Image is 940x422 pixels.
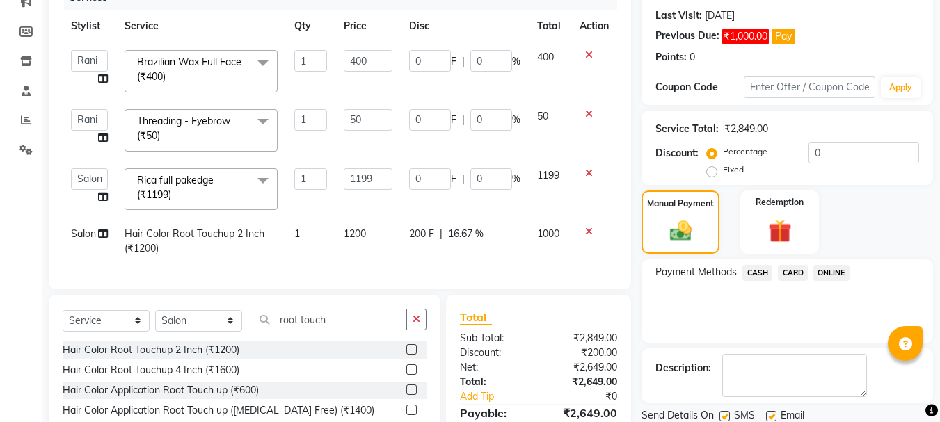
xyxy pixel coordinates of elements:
[449,389,553,404] a: Add Tip
[537,227,559,240] span: 1000
[409,227,434,241] span: 200 F
[724,122,768,136] div: ₹2,849.00
[539,405,628,421] div: ₹2,649.00
[344,227,366,240] span: 1200
[462,113,465,127] span: |
[116,10,286,42] th: Service
[655,8,702,23] div: Last Visit:
[537,51,554,63] span: 400
[655,361,711,375] div: Description:
[723,145,767,158] label: Percentage
[462,54,465,69] span: |
[335,10,400,42] th: Price
[63,383,259,398] div: Hair Color Application Root Touch up (₹600)
[449,405,539,421] div: Payable:
[166,70,172,83] a: x
[462,172,465,186] span: |
[655,29,719,44] div: Previous Due:
[690,50,695,65] div: 0
[761,217,799,245] img: _gift.svg
[655,80,743,95] div: Coupon Code
[451,172,456,186] span: F
[571,10,617,42] th: Action
[539,360,628,375] div: ₹2,649.00
[744,76,875,98] input: Enter Offer / Coupon Code
[449,375,539,389] div: Total:
[449,331,539,346] div: Sub Total:
[286,10,336,42] th: Qty
[63,363,239,378] div: Hair Color Root Touchup 4 Inch (₹1600)
[401,10,529,42] th: Disc
[881,77,921,98] button: Apply
[451,54,456,69] span: F
[460,310,492,325] span: Total
[813,265,850,281] span: ONLINE
[512,54,520,69] span: %
[539,346,628,360] div: ₹200.00
[756,196,804,209] label: Redemption
[537,110,548,122] span: 50
[71,227,96,240] span: Salon
[772,29,795,44] button: Pay
[539,331,628,346] div: ₹2,849.00
[655,50,687,65] div: Points:
[655,146,699,161] div: Discount:
[448,227,484,241] span: 16.67 %
[137,115,230,142] span: Threading - Eyebrow (₹50)
[449,360,539,375] div: Net:
[705,8,735,23] div: [DATE]
[663,218,699,243] img: _cash.svg
[529,10,571,42] th: Total
[655,265,737,279] span: Payment Methods
[137,174,214,201] span: Rica full pakedge (₹1199)
[440,227,443,241] span: |
[294,227,300,240] span: 1
[63,10,116,42] th: Stylist
[137,56,241,83] span: Brazilian Wax Full Face (₹400)
[537,169,559,181] span: 1199
[451,113,456,127] span: F
[742,265,772,281] span: CASH
[723,163,744,176] label: Fixed
[722,29,769,44] span: ₹1,000.00
[655,122,719,136] div: Service Total:
[539,375,628,389] div: ₹2,649.00
[253,309,407,330] input: Search or Scan
[63,343,239,357] div: Hair Color Root Touchup 2 Inch (₹1200)
[554,389,628,404] div: ₹0
[449,346,539,360] div: Discount:
[160,129,166,142] a: x
[512,113,520,127] span: %
[778,265,808,281] span: CARD
[125,227,264,254] span: Hair Color Root Touchup 2 Inch (₹1200)
[63,403,374,418] div: Hair Color Application Root Touch up ([MEDICAL_DATA] Free) (₹1400)
[512,172,520,186] span: %
[171,188,177,201] a: x
[647,197,714,210] label: Manual Payment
